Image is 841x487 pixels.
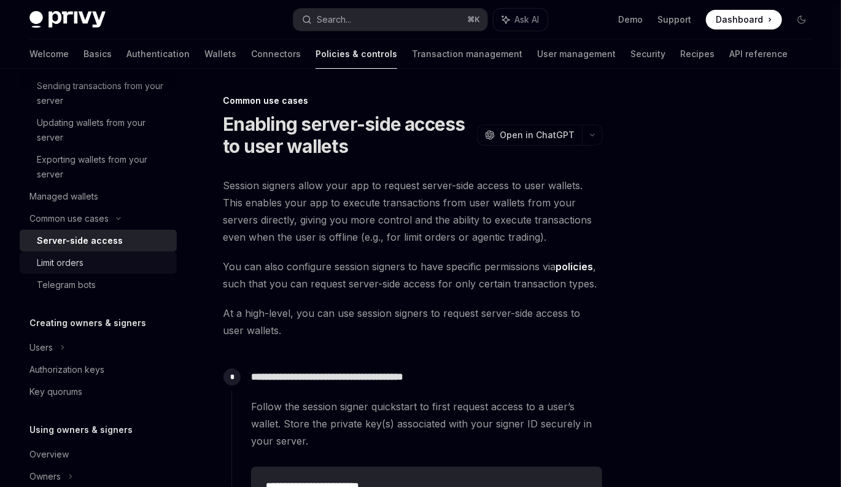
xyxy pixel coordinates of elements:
div: Server-side access [37,233,123,248]
a: Recipes [680,39,715,69]
div: Authorization keys [29,362,104,377]
div: Owners [29,469,61,484]
div: Key quorums [29,384,82,399]
a: Managed wallets [20,185,177,208]
div: Updating wallets from your server [37,115,169,145]
a: Limit orders [20,252,177,274]
a: Basics [83,39,112,69]
a: Exporting wallets from your server [20,149,177,185]
div: Limit orders [37,255,83,270]
a: Dashboard [706,10,782,29]
a: Support [657,14,691,26]
a: Connectors [251,39,301,69]
a: Server-side access [20,230,177,252]
a: Security [630,39,665,69]
button: Ask AI [494,9,548,31]
a: Wallets [204,39,236,69]
button: Open in ChatGPT [477,125,582,146]
div: Telegram bots [37,278,96,292]
a: Transaction management [412,39,522,69]
button: Toggle dark mode [792,10,812,29]
div: Common use cases [29,211,109,226]
a: API reference [729,39,788,69]
a: Overview [20,443,177,466]
div: Common use cases [223,95,603,107]
span: Open in ChatGPT [500,129,575,141]
span: Session signers allow your app to request server-side access to user wallets. This enables your a... [223,177,603,246]
span: Follow the session signer quickstart to first request access to a user’s wallet. Store the privat... [251,398,602,450]
div: Managed wallets [29,189,98,204]
a: User management [537,39,616,69]
div: Overview [29,447,69,462]
div: Users [29,340,53,355]
a: Key quorums [20,381,177,403]
a: Telegram bots [20,274,177,296]
a: Authorization keys [20,359,177,381]
a: Welcome [29,39,69,69]
div: Exporting wallets from your server [37,152,169,182]
div: Sending transactions from your server [37,79,169,108]
a: Sending transactions from your server [20,75,177,112]
h5: Using owners & signers [29,423,133,437]
span: At a high-level, you can use session signers to request server-side access to user wallets. [223,305,603,339]
a: Demo [618,14,643,26]
img: dark logo [29,11,106,28]
span: You can also configure session signers to have specific permissions via , such that you can reque... [223,258,603,292]
button: Search...⌘K [293,9,487,31]
h1: Enabling server-side access to user wallets [223,113,472,157]
a: Policies & controls [316,39,397,69]
a: policies [556,260,593,273]
a: Updating wallets from your server [20,112,177,149]
h5: Creating owners & signers [29,316,146,330]
span: Dashboard [716,14,763,26]
div: Search... [317,12,351,27]
span: Ask AI [514,14,539,26]
span: ⌘ K [467,15,480,25]
a: Authentication [126,39,190,69]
